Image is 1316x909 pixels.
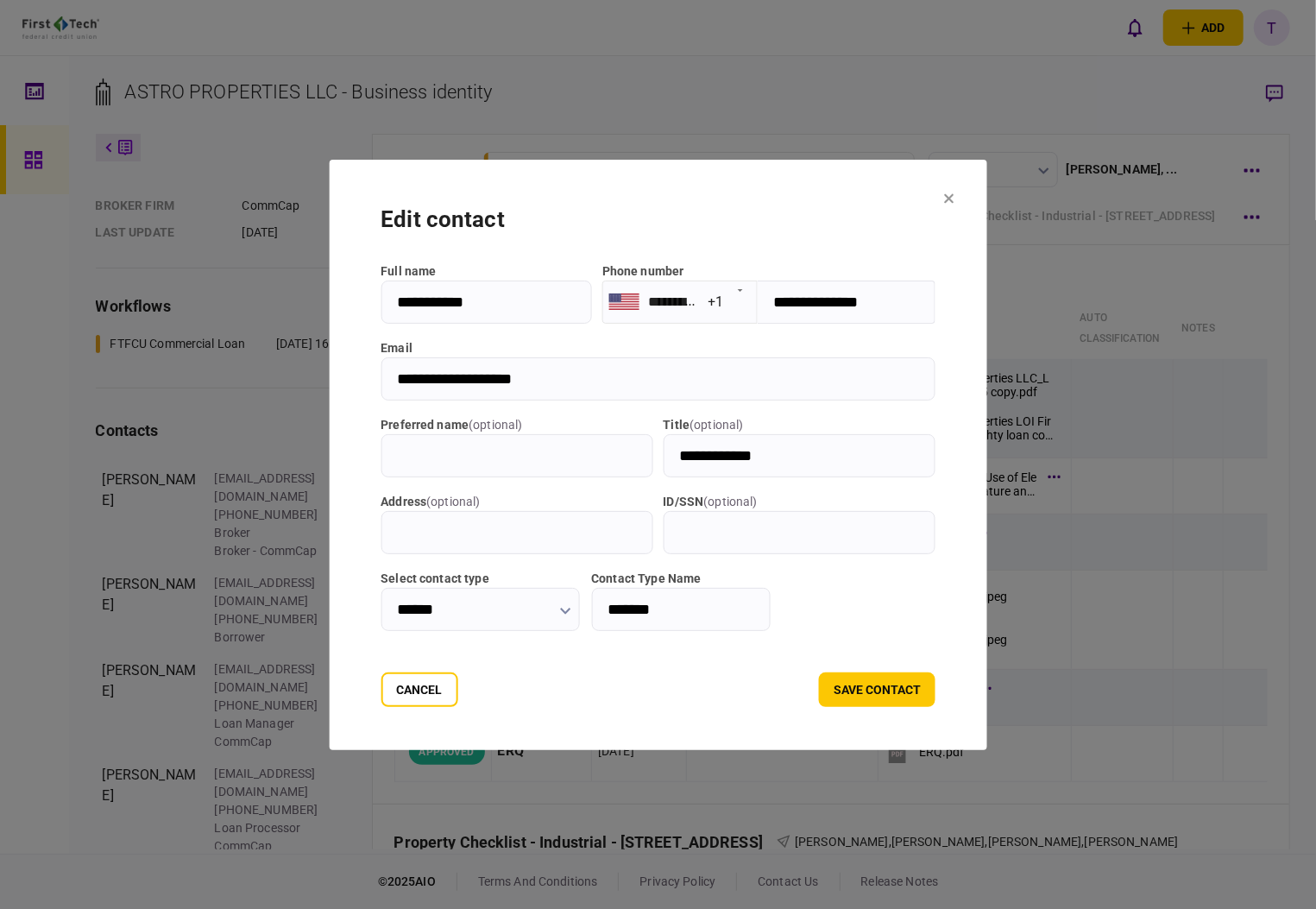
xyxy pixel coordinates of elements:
[664,493,935,511] label: ID/SSN
[381,357,935,401] input: email
[381,281,592,324] input: full name
[591,588,770,631] input: Contact Type Name
[591,570,770,588] label: Contact Type Name
[664,511,935,554] input: ID/SSN
[381,203,935,237] div: edit contact
[381,672,457,707] button: Cancel
[381,434,652,477] input: Preferred name
[469,418,522,432] span: ( optional )
[381,570,579,588] label: Select contact type
[602,264,684,278] label: Phone number
[381,416,652,434] label: Preferred name
[381,262,592,281] label: full name
[609,294,639,309] img: us
[381,339,935,357] label: email
[664,434,935,477] input: title
[426,495,480,508] span: ( optional )
[708,292,723,312] div: +1
[819,672,935,707] button: save contact
[381,493,652,511] label: address
[381,511,652,554] input: address
[381,588,579,631] input: Select contact type
[703,495,757,508] span: ( optional )
[728,277,752,301] button: Open
[689,418,743,432] span: ( optional )
[664,416,935,434] label: title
